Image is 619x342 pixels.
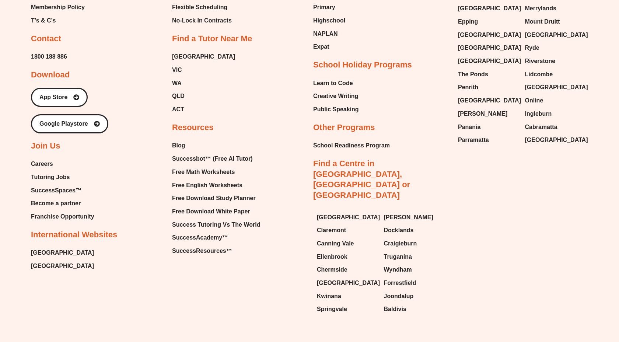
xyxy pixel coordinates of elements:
a: Truganina [384,251,444,262]
span: Docklands [384,225,414,236]
a: The Ponds [458,69,518,80]
a: Ingleburn [525,108,585,119]
a: Google Playstore [31,114,108,133]
span: Epping [458,16,478,27]
h2: Other Programs [313,122,375,133]
a: Kwinana [317,291,377,302]
a: SuccessAcademy™ [172,232,260,243]
a: [GEOGRAPHIC_DATA] [525,82,585,93]
h2: International Websites [31,230,117,240]
span: [PERSON_NAME] [384,212,433,223]
span: Chermside [317,264,347,275]
span: Membership Policy [31,2,85,13]
a: T’s & C’s [31,15,85,26]
a: Canning Vale [317,238,377,249]
a: [GEOGRAPHIC_DATA] [172,51,235,62]
span: Creative Writing [313,91,358,102]
a: Penrith [458,82,518,93]
a: [GEOGRAPHIC_DATA] [31,261,94,272]
a: Free Download White Paper [172,206,260,217]
span: Forrestfield [384,278,416,289]
a: Careers [31,158,94,170]
a: QLD [172,91,235,102]
a: Public Speaking [313,104,359,115]
span: App Store [39,94,67,100]
a: Online [525,95,585,106]
a: [GEOGRAPHIC_DATA] [525,135,585,146]
a: Claremont [317,225,377,236]
span: Learn to Code [313,78,353,89]
a: Forrestfield [384,278,444,289]
a: Epping [458,16,518,27]
a: Successbot™ (Free AI Tutor) [172,153,260,164]
a: Success Tutoring Vs The World [172,219,260,230]
a: Become a partner [31,198,94,209]
a: [GEOGRAPHIC_DATA] [458,42,518,53]
span: Free Math Worksheets [172,167,235,178]
a: [GEOGRAPHIC_DATA] [317,278,377,289]
h2: Contact [31,34,61,44]
a: [GEOGRAPHIC_DATA] [458,3,518,14]
span: Careers [31,158,53,170]
span: Successbot™ (Free AI Tutor) [172,153,253,164]
a: Craigieburn [384,238,444,249]
span: Riverstone [525,56,556,67]
span: [GEOGRAPHIC_DATA] [525,135,588,146]
a: Mount Druitt [525,16,585,27]
h2: School Holiday Programs [313,60,412,70]
a: [PERSON_NAME] [384,212,444,223]
a: Riverstone [525,56,585,67]
span: Penrith [458,82,478,93]
a: Wyndham [384,264,444,275]
span: WA [172,78,182,89]
span: Ryde [525,42,539,53]
span: Joondalup [384,291,414,302]
a: [GEOGRAPHIC_DATA] [525,29,585,41]
a: Creative Writing [313,91,359,102]
span: Highschool [313,15,345,26]
span: Springvale [317,304,347,315]
a: Baldivis [384,304,444,315]
span: QLD [172,91,185,102]
a: Free Download Study Planner [172,193,260,204]
h2: Join Us [31,141,60,151]
a: Chermside [317,264,377,275]
a: Ellenbrook [317,251,377,262]
a: No-Lock In Contracts [172,15,235,26]
a: Find a Centre in [GEOGRAPHIC_DATA], [GEOGRAPHIC_DATA] or [GEOGRAPHIC_DATA] [313,159,410,200]
span: Claremont [317,225,346,236]
span: [GEOGRAPHIC_DATA] [458,3,521,14]
span: Primary [313,2,335,13]
a: Panania [458,122,518,133]
a: WA [172,78,235,89]
span: [GEOGRAPHIC_DATA] [317,212,380,223]
span: Free Download Study Planner [172,193,256,204]
a: Ryde [525,42,585,53]
a: ACT [172,104,235,115]
span: School Readiness Program [313,140,390,151]
span: No-Lock In Contracts [172,15,232,26]
a: Springvale [317,304,377,315]
span: Truganina [384,251,412,262]
a: Franchise Opportunity [31,211,94,222]
span: [GEOGRAPHIC_DATA] [525,29,588,41]
span: Cabramatta [525,122,557,133]
h2: Download [31,70,70,80]
span: [GEOGRAPHIC_DATA] [458,95,521,106]
span: VIC [172,64,182,76]
a: [GEOGRAPHIC_DATA] [458,56,518,67]
span: Panania [458,122,480,133]
span: [GEOGRAPHIC_DATA] [458,56,521,67]
a: Free English Worksheets [172,180,260,191]
span: Kwinana [317,291,341,302]
a: 1800 188 886 [31,51,67,62]
iframe: Chat Widget [493,259,619,342]
span: Parramatta [458,135,489,146]
span: Become a partner [31,198,81,209]
a: [GEOGRAPHIC_DATA] [458,95,518,106]
span: Free English Worksheets [172,180,242,191]
span: SuccessResources™ [172,245,232,256]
